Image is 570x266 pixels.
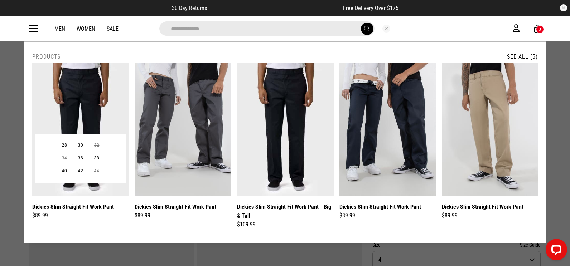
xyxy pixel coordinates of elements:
[237,220,334,229] div: $109.99
[442,211,538,220] div: $89.99
[77,25,95,32] a: Women
[172,5,207,11] span: 30 Day Returns
[237,202,334,220] a: Dickies Slim Straight Fit Work Pant - Big & Tall
[88,139,105,152] button: 32
[339,202,421,211] a: Dickies Slim Straight Fit Work Pant
[221,4,329,11] iframe: Customer reviews powered by Trustpilot
[135,63,231,196] img: Dickies Slim Straight Fit Work Pant in Grey
[339,63,436,196] img: Dickies Slim Straight Fit Work Pant in Blue
[135,202,216,211] a: Dickies Slim Straight Fit Work Pant
[54,25,65,32] a: Men
[32,53,61,60] h2: Products
[540,236,570,266] iframe: LiveChat chat widget
[73,139,89,152] button: 30
[534,25,541,33] a: 3
[339,211,436,220] div: $89.99
[507,53,538,60] a: See All (5)
[442,202,523,211] a: Dickies Slim Straight Fit Work Pant
[57,139,73,152] button: 28
[88,165,105,178] button: 44
[32,63,129,196] img: Dickies Slim Straight Fit Work Pant in Black
[73,165,89,178] button: 42
[107,25,119,32] a: Sale
[73,152,89,165] button: 36
[539,27,541,32] div: 3
[382,25,390,33] button: Close search
[57,165,73,178] button: 40
[135,211,231,220] div: $89.99
[343,5,398,11] span: Free Delivery Over $175
[237,63,334,196] img: Dickies Slim Straight Fit Work Pant - Big & Tall in Black
[442,63,538,196] img: Dickies Slim Straight Fit Work Pant in Brown
[32,211,129,220] div: $89.99
[32,202,114,211] a: Dickies Slim Straight Fit Work Pant
[57,152,73,165] button: 34
[88,152,105,165] button: 38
